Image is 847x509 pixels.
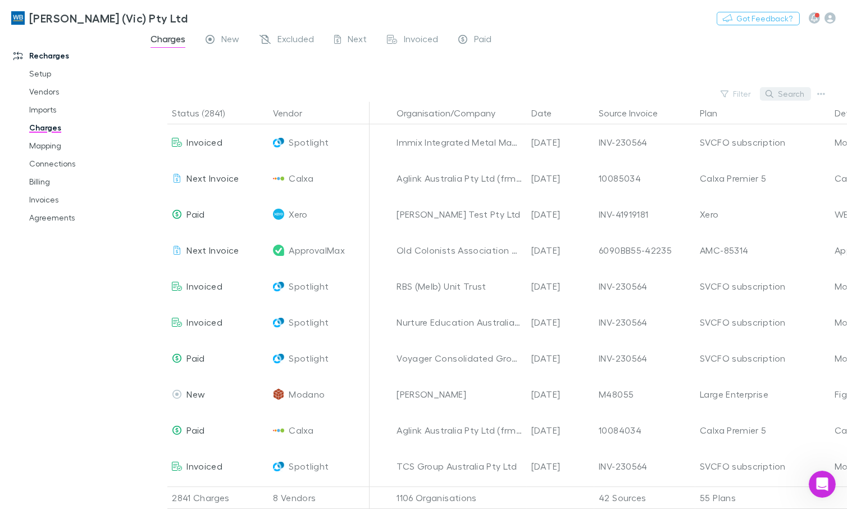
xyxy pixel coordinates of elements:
[289,196,307,232] span: Xero
[277,33,314,48] span: Excluded
[273,425,284,436] img: Calxa's Logo
[18,155,146,173] a: Connections
[599,268,691,304] div: INV-230564
[186,281,222,291] span: Invoiced
[289,232,345,268] span: ApprovalMax
[18,101,146,119] a: Imports
[151,33,185,48] span: Charges
[26,209,207,219] li: Selecting them and clicking
[397,196,522,232] div: [PERSON_NAME] Test Pty Ltd
[29,11,188,25] h3: [PERSON_NAME] (Vic) Pty Ltd
[527,268,594,304] div: [DATE]
[9,339,216,365] div: Rechargly says…
[273,353,284,364] img: Spotlight's Logo
[289,340,329,376] span: Spotlight
[186,245,239,255] span: Next Invoice
[18,119,146,137] a: Charges
[18,137,146,155] a: Mapping
[186,209,204,219] span: Paid
[599,124,691,160] div: INV-230564
[18,249,102,258] b: To retry the import
[700,124,826,160] div: SVCFO subscription
[289,160,313,196] span: Calxa
[167,487,268,509] div: 2841 Charges
[273,281,284,292] img: Spotlight's Logo
[809,471,836,498] iframe: Intercom live chat
[18,83,146,101] a: Vendors
[599,376,691,412] div: M48055
[18,73,207,139] div: Since the invoice INV-232620 from Spotlight wasn't successfully imported (it's not appearing in y...
[44,129,53,138] a: Source reference 12749993:
[289,412,313,448] span: Calxa
[26,222,207,243] li: Once all charges are removed, the draft invoice will no longer appear
[599,304,691,340] div: INV-230564
[717,12,800,25] button: Got Feedback?
[695,487,830,509] div: 55 Plans
[397,268,522,304] div: RBS (Melb) Unit Trust
[700,160,826,196] div: Calxa Premier 5
[397,232,522,268] div: Old Colonists Association of Victoria
[700,232,826,268] div: AMC-85314
[9,38,216,339] div: Rechargly says…
[404,33,438,48] span: Invoiced
[9,38,216,338] div: I cannot delete invoices for you, but I can guide you on how to handle this situation.Since the i...
[392,487,527,509] div: 1106 Organisations
[397,340,522,376] div: Voyager Consolidated Group Group
[289,268,329,304] span: Spotlight
[527,376,594,412] div: [DATE]
[9,339,151,364] div: Did that answer your question?
[527,412,594,448] div: [DATE]
[18,209,146,227] a: Agreements
[18,191,146,209] a: Invoices
[348,33,367,48] span: Next
[700,448,826,484] div: SVCFO subscription
[397,304,522,340] div: Nurture Education Australia Ltd.
[474,33,491,48] span: Paid
[18,249,207,292] div: , you can manually forward the original invoice email to your unique Rechargly email address to s...
[289,124,329,160] span: Spotlight
[700,376,826,412] div: Large Enterprise
[700,102,731,124] button: Plan
[186,461,222,471] span: Invoiced
[700,268,826,304] div: SVCFO subscription
[599,160,691,196] div: 10085034
[54,11,99,19] h1: Rechargly
[18,65,146,83] a: Setup
[599,232,691,268] div: 6090BB55-42235
[186,425,204,435] span: Paid
[186,317,222,327] span: Invoiced
[397,448,522,484] div: TCS Group Australia Pty Ltd
[594,487,695,509] div: 42 Sources
[273,245,284,256] img: ApprovalMax's Logo
[397,412,522,448] div: Aglink Australia Pty Ltd (frmly IHD Pty Ltd)
[17,368,26,377] button: Emoji picker
[273,173,284,184] img: Calxa's Logo
[527,196,594,232] div: [DATE]
[273,461,284,472] img: Spotlight's Logo
[599,448,691,484] div: INV-230564
[176,4,197,26] button: Home
[268,487,370,509] div: 8 Vendors
[527,160,594,196] div: [DATE]
[273,317,284,328] img: Spotlight's Logo
[221,33,239,48] span: New
[599,340,691,376] div: INV-230564
[7,4,29,26] button: go back
[53,368,62,377] button: Upload attachment
[10,345,215,364] textarea: Message…
[273,102,316,124] button: Vendor
[18,173,146,191] a: Billing
[397,160,522,196] div: Aglink Australia Pty Ltd (frmly IHD Pty Ltd)
[26,172,207,182] li: Going to the page
[18,44,207,66] div: I cannot delete invoices for you, but I can guide you on how to handle this situation.
[186,173,239,183] span: Next Invoice
[26,185,207,206] li: Finding the charges associated with the invoice
[397,376,522,412] div: [PERSON_NAME]
[289,304,329,340] span: Spotlight
[599,102,671,124] button: Source Invoice
[527,448,594,484] div: [DATE]
[527,232,594,268] div: [DATE]
[2,47,146,65] a: Recharges
[700,412,826,448] div: Calxa Premier 5
[135,209,178,218] b: "Exclude"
